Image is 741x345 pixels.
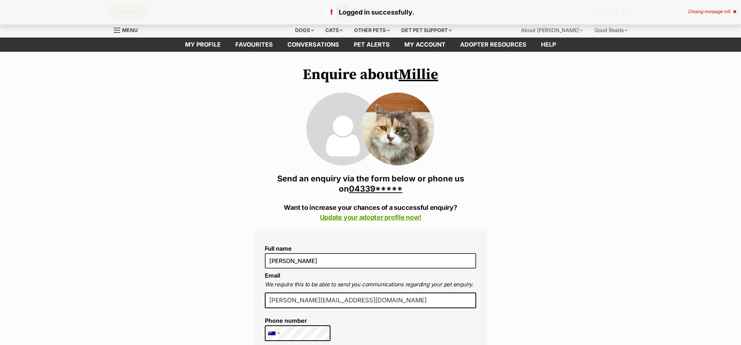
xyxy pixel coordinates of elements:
[349,23,395,38] div: Other pets
[280,38,346,52] a: conversations
[265,281,476,289] p: We require this to be able to send you communications regarding your pet enquiry.
[589,23,633,38] div: Good Reads
[254,66,487,83] h1: Enquire about
[290,23,319,38] div: Dogs
[178,38,228,52] a: My profile
[265,317,330,324] label: Phone number
[114,23,143,36] a: Menu
[453,38,534,52] a: Adopter resources
[265,326,282,341] div: Australia: +61
[320,213,422,221] a: Update your adopter profile now!
[397,38,453,52] a: My account
[265,245,476,252] label: Full name
[534,38,563,52] a: Help
[346,38,397,52] a: Pet alerts
[265,253,476,268] input: E.g. Jimmy Chew
[399,66,438,84] a: Millie
[122,27,138,33] span: Menu
[254,203,487,222] p: Want to increase your chances of a successful enquiry?
[320,23,348,38] div: Cats
[228,38,280,52] a: Favourites
[516,23,588,38] div: About [PERSON_NAME]
[361,93,434,165] img: Millie
[396,23,457,38] div: Get pet support
[254,173,487,194] h3: Send an enquiry via the form below or phone us on
[265,272,280,279] label: Email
